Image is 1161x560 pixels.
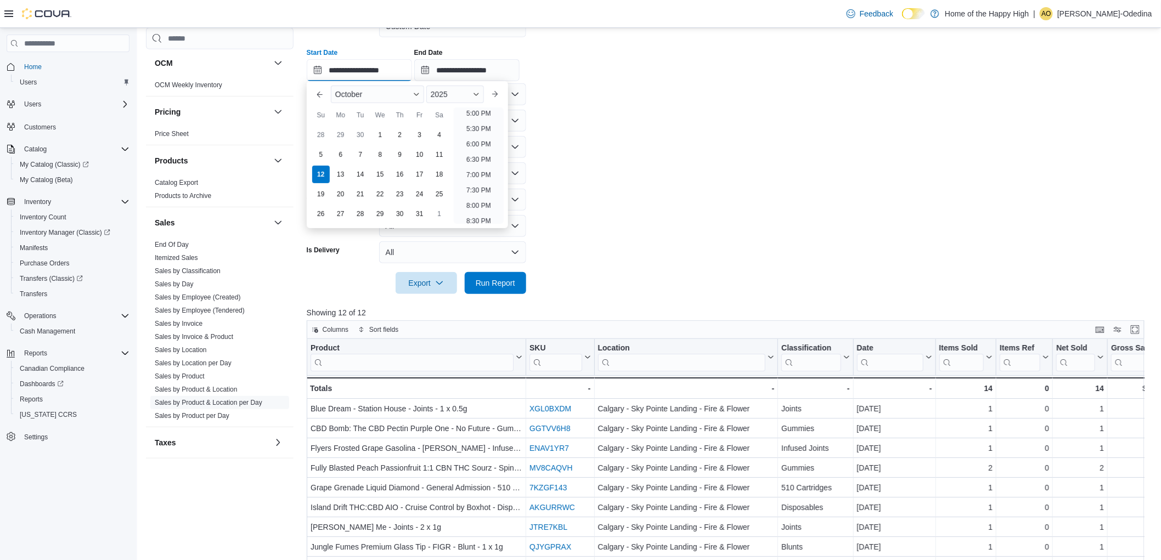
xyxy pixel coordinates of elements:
[371,166,389,183] div: day-15
[411,146,429,163] div: day-10
[2,59,134,75] button: Home
[856,402,932,415] div: [DATE]
[598,422,774,435] div: Calgary - Sky Pointe Landing - Fire & Flower
[24,197,51,206] span: Inventory
[939,402,993,415] div: 1
[15,362,129,375] span: Canadian Compliance
[352,106,369,124] div: Tu
[431,146,448,163] div: day-11
[155,58,173,69] h3: OCM
[1000,343,1040,371] div: Items Ref
[15,408,129,421] span: Washington CCRS
[332,126,350,144] div: day-29
[15,272,129,285] span: Transfers (Classic)
[155,372,205,381] span: Sales by Product
[529,542,571,551] a: QJYGPRAX
[311,125,449,224] div: October, 2025
[155,359,232,367] span: Sales by Location per Day
[155,179,198,186] a: Catalog Export
[352,185,369,203] div: day-21
[11,157,134,172] a: My Catalog (Classic)
[155,217,175,228] h3: Sales
[272,56,285,70] button: OCM
[272,436,285,449] button: Taxes
[15,158,93,171] a: My Catalog (Classic)
[371,126,389,144] div: day-1
[529,424,571,433] a: GGTVV6H8
[15,241,129,254] span: Manifests
[2,429,134,445] button: Settings
[20,430,129,444] span: Settings
[155,411,229,420] span: Sales by Product per Day
[155,280,194,289] span: Sales by Day
[11,271,134,286] a: Transfers (Classic)
[22,8,71,19] img: Cova
[332,166,350,183] div: day-13
[155,155,269,166] button: Products
[1040,7,1053,20] div: Ade Ola-Odedina
[311,442,522,455] div: Flyers Frosted Grape Gasolina - [PERSON_NAME] - Infused Joints - 3 x 0.5g
[369,325,398,334] span: Sort fields
[20,121,60,134] a: Customers
[529,382,591,395] div: -
[272,105,285,118] button: Pricing
[462,107,495,120] li: 5:00 PM
[155,106,269,117] button: Pricing
[411,106,429,124] div: Fr
[511,116,520,125] button: Open list of options
[529,404,571,413] a: XGL0BXDM
[2,308,134,324] button: Operations
[1042,7,1051,20] span: AO
[20,290,47,298] span: Transfers
[272,154,285,167] button: Products
[431,166,448,183] div: day-18
[1000,422,1049,435] div: 0
[11,172,134,188] button: My Catalog (Beta)
[391,146,409,163] div: day-9
[529,343,591,371] button: SKU
[781,343,841,371] div: Classification
[15,76,41,89] a: Users
[15,325,80,338] a: Cash Management
[411,185,429,203] div: day-24
[155,267,221,275] span: Sales by Classification
[856,343,923,354] div: Date
[1094,323,1107,336] button: Keyboard shortcuts
[2,142,134,157] button: Catalog
[155,293,241,302] span: Sales by Employee (Created)
[155,192,211,200] a: Products to Archive
[155,412,229,420] a: Sales by Product per Day
[155,346,207,354] a: Sales by Location
[15,241,52,254] a: Manifests
[371,106,389,124] div: We
[529,343,582,354] div: SKU
[391,205,409,223] div: day-30
[307,246,340,254] label: Is Delivery
[307,307,1153,318] p: Showing 12 of 12
[781,442,849,455] div: Infused Joints
[332,146,350,163] div: day-6
[414,59,520,81] input: Press the down key to open a popover containing a calendar.
[598,402,774,415] div: Calgary - Sky Pointe Landing - Fire & Flower
[20,309,129,323] span: Operations
[155,307,245,314] a: Sales by Employee (Tendered)
[311,422,522,435] div: CBD Bomb: The CBD Pectin Purple One - No Future - Gummies - 1 x 100mg
[155,81,222,89] span: OCM Weekly Inventory
[15,226,115,239] a: Inventory Manager (Classic)
[462,199,495,212] li: 8:00 PM
[155,399,262,406] a: Sales by Product & Location per Day
[411,166,429,183] div: day-17
[1034,7,1036,20] p: |
[155,386,238,393] a: Sales by Product & Location
[1129,323,1142,336] button: Enter fullscreen
[856,382,932,395] div: -
[1056,402,1104,415] div: 1
[462,214,495,228] li: 8:30 PM
[146,238,294,427] div: Sales
[939,382,993,395] div: 14
[311,402,522,415] div: Blue Dream - Station House - Joints - 1 x 0.5g
[352,146,369,163] div: day-7
[15,211,71,224] a: Inventory Count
